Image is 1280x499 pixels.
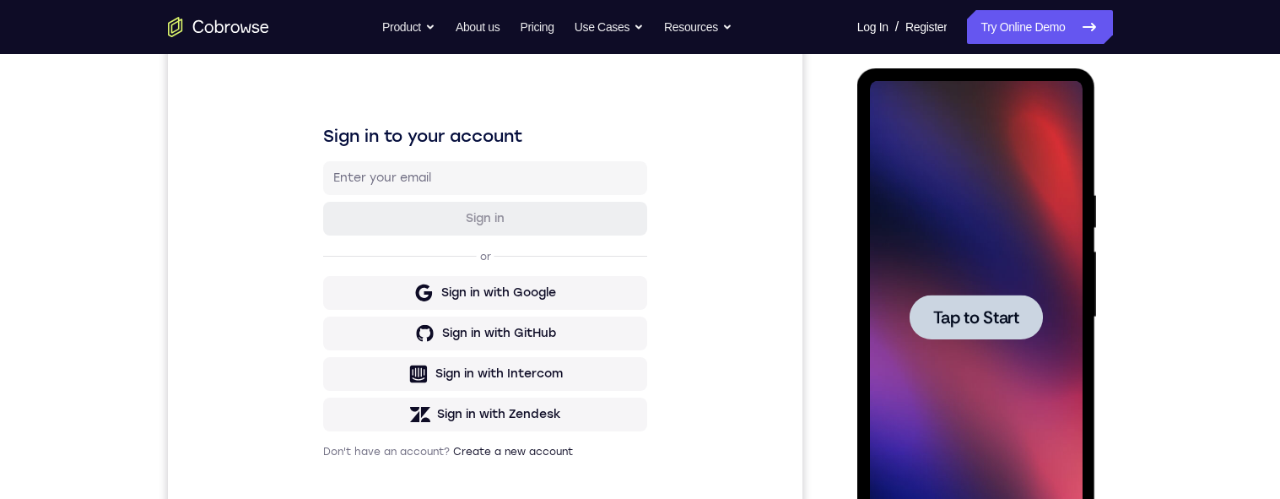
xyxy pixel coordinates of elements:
[155,389,479,423] button: Sign in with Zendesk
[269,398,393,415] div: Sign in with Zendesk
[456,10,500,44] a: About us
[273,276,388,293] div: Sign in with Google
[382,10,435,44] button: Product
[267,357,395,374] div: Sign in with Intercom
[274,317,388,334] div: Sign in with GitHub
[857,10,888,44] a: Log In
[309,241,327,255] p: or
[575,10,644,44] button: Use Cases
[76,241,162,258] span: Tap to Start
[155,437,479,450] p: Don't have an account?
[155,349,479,382] button: Sign in with Intercom
[905,10,947,44] a: Register
[520,10,554,44] a: Pricing
[168,17,269,37] a: Go to the home page
[155,308,479,342] button: Sign in with GitHub
[155,268,479,301] button: Sign in with Google
[52,226,186,271] button: Tap to Start
[967,10,1112,44] a: Try Online Demo
[664,10,732,44] button: Resources
[285,437,405,449] a: Create a new account
[895,17,899,37] span: /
